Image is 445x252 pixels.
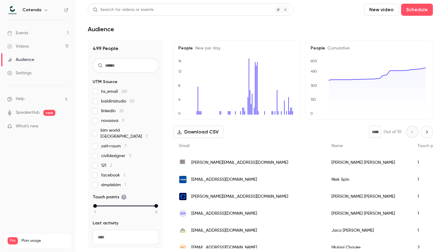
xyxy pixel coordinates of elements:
div: min [93,204,97,208]
div: Audience [7,57,34,63]
span: sm [180,211,186,216]
div: Videos [7,43,29,49]
text: 600 [310,59,317,63]
span: bim world [GEOGRAPHIC_DATA] [101,127,159,139]
li: help-dropdown-opener [7,96,68,102]
button: Schedule [401,4,433,16]
a: SpeakerHub [16,109,40,116]
span: 5 [155,209,157,215]
span: simplebim [101,182,126,188]
div: Search for videos or events [93,7,153,13]
span: Help [16,96,25,102]
text: 16 [178,59,182,63]
text: 0 [310,111,313,116]
span: [EMAIL_ADDRESS][DOMAIN_NAME] [191,176,257,183]
img: agile.co.za [179,227,186,234]
div: Niek Spin [325,171,411,188]
span: facebook [101,172,125,178]
img: Catenda [8,5,17,15]
span: HC [180,245,186,250]
span: 261 [121,89,127,94]
span: zeit+raum [101,143,127,149]
span: Last activity [93,220,118,226]
img: 12build.com [179,176,186,183]
img: civildesigner.com [179,193,186,200]
button: Download CSV [173,126,224,138]
span: Touch points [417,144,442,148]
span: New per day [193,46,220,50]
div: [PERSON_NAME] [PERSON_NAME] [325,188,411,205]
span: baldinistudio [101,98,134,104]
span: Email [179,144,190,148]
span: 7 [124,144,127,148]
span: 1 [124,183,126,187]
text: 4 [178,97,181,102]
h1: 499 People [93,45,159,52]
span: Pro [8,237,18,244]
span: new [43,110,55,116]
span: [EMAIL_ADDRESS][DOMAIN_NAME] [191,244,257,251]
button: New video [364,4,399,16]
img: knowbase.co.za [179,159,186,166]
div: Events [7,30,28,36]
span: hs_email [101,89,127,95]
span: UTM Source [93,79,117,85]
h6: Catenda [22,7,41,13]
div: Jaco [PERSON_NAME] [325,222,411,239]
h1: Audience [88,25,114,33]
button: Next page [421,126,433,138]
text: 12 [178,69,182,73]
span: [EMAIL_ADDRESS][DOMAIN_NAME] [191,210,257,217]
h5: People [311,45,428,51]
div: [PERSON_NAME] [PERSON_NAME] [325,205,411,222]
span: 2 [110,163,112,168]
div: Settings [7,70,31,76]
p: Out of 10 [384,129,401,135]
text: 300 [311,83,317,88]
h5: People [178,45,295,51]
text: 0 [178,111,181,116]
span: civildesigner [101,153,131,159]
span: Plan usage [21,238,68,243]
div: max [154,204,158,208]
span: Name [331,144,343,148]
span: [EMAIL_ADDRESS][DOMAIN_NAME] [191,227,257,234]
span: 1 [94,209,96,215]
span: 1 [124,173,125,177]
span: 3 [129,154,131,158]
span: 82 [130,99,134,103]
span: novaava [101,118,124,124]
text: 150 [310,97,316,102]
span: linkedin [101,108,124,114]
span: 26 [119,109,124,113]
span: Touch points [93,194,127,200]
span: [PERSON_NAME][EMAIL_ADDRESS][DOMAIN_NAME] [191,160,288,166]
span: [PERSON_NAME][EMAIL_ADDRESS][DOMAIN_NAME] [191,193,288,200]
span: What's new [16,123,38,129]
span: 121 [101,163,112,169]
span: Cumulative [325,46,350,50]
text: 8 [178,83,180,88]
span: 7 [146,134,148,139]
div: [PERSON_NAME] [PERSON_NAME] [325,154,411,171]
text: 450 [311,69,317,73]
span: 9 [122,119,124,123]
